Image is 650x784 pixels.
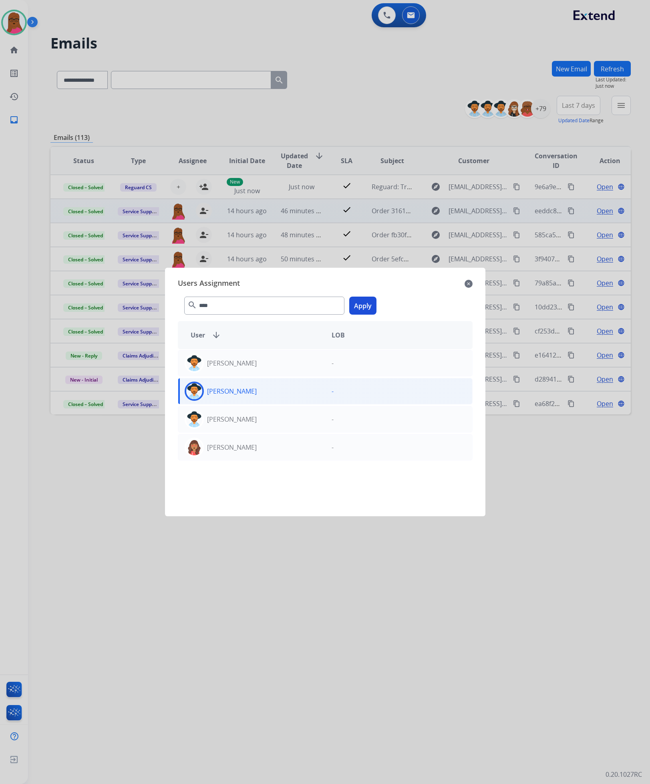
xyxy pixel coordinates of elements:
[207,386,257,396] p: [PERSON_NAME]
[211,330,221,340] mat-icon: arrow_downward
[207,358,257,368] p: [PERSON_NAME]
[465,279,473,289] mat-icon: close
[207,414,257,424] p: [PERSON_NAME]
[178,277,240,290] span: Users Assignment
[332,443,334,452] p: -
[332,330,345,340] span: LOB
[184,330,325,340] div: User
[207,443,257,452] p: [PERSON_NAME]
[349,297,376,315] button: Apply
[332,358,334,368] p: -
[187,300,197,310] mat-icon: search
[332,414,334,424] p: -
[332,386,334,396] p: -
